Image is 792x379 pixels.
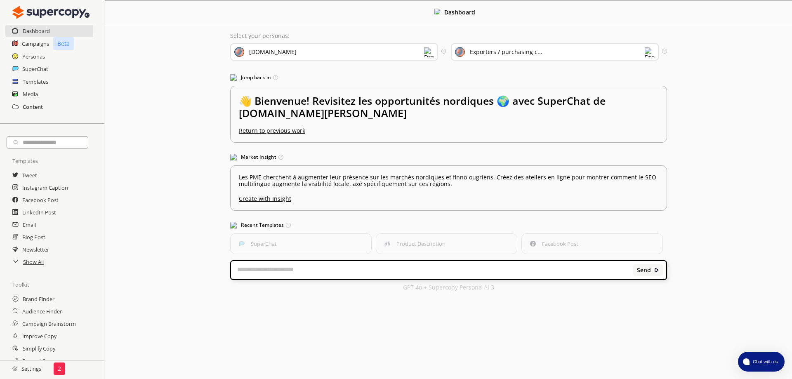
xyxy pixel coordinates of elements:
[530,241,536,247] img: Facebook Post
[22,305,62,318] a: Audience Finder
[278,155,283,160] img: Tooltip Icon
[22,181,68,194] a: Instagram Caption
[230,219,667,231] h3: Recent Templates
[230,222,237,228] img: Popular Templates
[23,342,55,355] a: Simplify Copy
[22,38,49,50] a: Campaigns
[23,293,54,305] a: Brand Finder
[403,284,494,291] p: GPT 4o + Supercopy Persona-AI 3
[239,127,305,134] u: Return to previous work
[23,25,50,37] a: Dashboard
[637,267,651,273] b: Send
[654,267,660,273] img: Close
[23,101,43,113] a: Content
[22,243,49,256] a: Newsletter
[22,169,37,181] a: Tweet
[22,231,45,243] a: Blog Post
[13,21,20,28] img: website_grey.svg
[230,233,372,254] button: SuperChatSuperChat
[21,21,61,28] div: Domaine: [URL]
[12,366,17,371] img: Close
[444,8,475,16] b: Dashboard
[273,75,278,80] img: Tooltip Icon
[424,47,434,57] img: Dropdown Icon
[376,233,517,254] button: Product DescriptionProduct Description
[230,151,667,163] h3: Market Insight
[58,365,61,372] p: 2
[434,9,440,14] img: Close
[13,13,20,20] img: logo_orange.svg
[23,88,38,100] a: Media
[33,48,40,54] img: tab_domain_overview_orange.svg
[22,50,45,63] a: Personas
[662,49,667,54] img: Tooltip Icon
[23,75,48,88] a: Templates
[12,4,90,21] img: Close
[22,63,48,75] a: SuperChat
[239,94,658,127] h2: 👋 Bienvenue! Revisitez les opportunités nordiques 🌍 avec SuperChat de [DOMAIN_NAME][PERSON_NAME]
[94,48,100,54] img: tab_keywords_by_traffic_grey.svg
[22,318,76,330] a: Campaign Brainstorm
[645,47,655,57] img: Dropdown Icon
[23,219,36,231] a: Email
[470,49,542,55] div: Exporters / purchasing c...
[23,256,44,268] a: Show All
[53,37,74,50] p: Beta
[738,352,785,372] button: atlas-launcher
[239,174,658,187] p: Les PME cherchent à augmenter leur présence sur les marchés nordiques et finno-ougriens. Créez de...
[286,223,291,228] img: Tooltip Icon
[22,355,54,367] a: Expand Copy
[750,358,780,365] span: Chat with us
[239,241,245,247] img: SuperChat
[249,49,297,55] div: [DOMAIN_NAME]
[455,47,465,57] img: Audience Icon
[230,71,667,84] h3: Jump back in
[23,13,40,20] div: v 4.0.25
[103,49,126,54] div: Mots-clés
[22,206,56,219] a: LinkedIn Post
[239,191,658,202] u: Create with Insight
[384,241,390,247] img: Product Description
[42,49,64,54] div: Domaine
[521,233,663,254] button: Facebook PostFacebook Post
[230,74,237,81] img: Jump Back In
[441,49,446,54] img: Tooltip Icon
[234,47,244,57] img: Brand Icon
[22,194,59,206] a: Facebook Post
[230,33,667,39] p: Select your personas:
[22,330,57,342] a: Improve Copy
[230,154,237,160] img: Market Insight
